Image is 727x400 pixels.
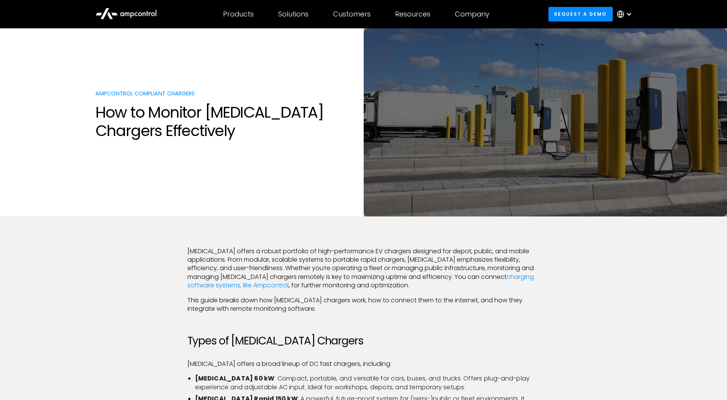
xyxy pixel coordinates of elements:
a: Request a demo [548,7,613,21]
div: Resources [395,10,430,18]
div: Products [223,10,254,18]
strong: [MEDICAL_DATA] 60 kW [195,374,275,383]
div: Customers [333,10,371,18]
li: : Compact, portable, and versatile for cars, buses, and trucks. Offers plug-and-play experience a... [195,374,540,392]
a: charging software systems, like Ampcontrol [187,272,534,290]
p: [MEDICAL_DATA] offers a broad lineup of DC fast chargers, including: [187,360,540,368]
div: Solutions [278,10,309,18]
div: Company [455,10,489,18]
h1: ‍How to Monitor [MEDICAL_DATA] Chargers Effectively [95,103,356,140]
p: This guide breaks down how [MEDICAL_DATA] chargers work, how to connect them to the internet, and... [187,296,540,313]
h2: Types of [MEDICAL_DATA] Chargers [187,334,540,348]
p: [MEDICAL_DATA] offers a robust portfolio of high-performance EV chargers designed for depot, publ... [187,247,540,290]
p: Ampcontrol compliant chargers [95,90,356,97]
